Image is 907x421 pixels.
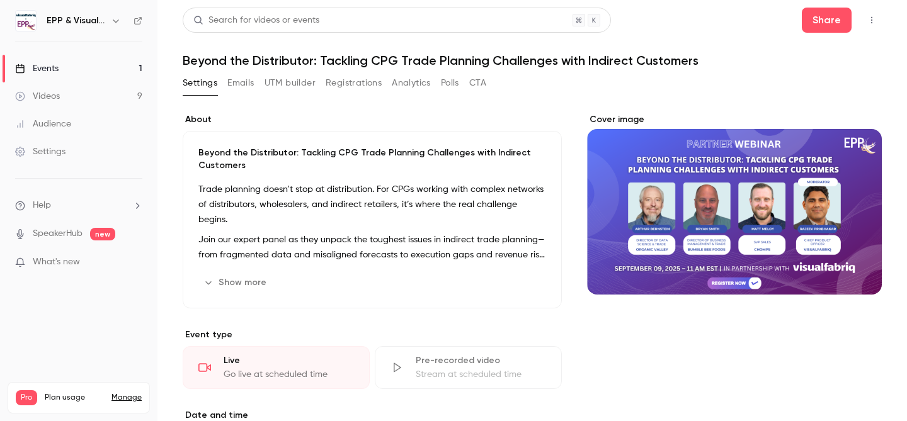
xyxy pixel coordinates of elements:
p: Event type [183,328,562,341]
div: LiveGo live at scheduled time [183,346,370,389]
div: Search for videos or events [193,14,319,27]
button: Share [802,8,852,33]
span: What's new [33,255,80,269]
a: SpeakerHub [33,227,83,240]
div: Live [224,354,354,367]
span: Help [33,199,51,212]
button: Settings [183,73,217,93]
p: Join our expert panel as they unpack the toughest issues in indirect trade planning—from fragment... [198,232,546,262]
button: Registrations [326,73,382,93]
button: UTM builder [265,73,316,93]
span: Plan usage [45,393,104,403]
a: Manage [111,393,142,403]
button: CTA [469,73,486,93]
div: Pre-recorded video [416,354,546,367]
div: Events [15,62,59,75]
div: Videos [15,90,60,103]
button: Show more [198,272,274,293]
button: Emails [227,73,254,93]
h1: Beyond the Distributor: Tackling CPG Trade Planning Challenges with Indirect Customers [183,53,882,68]
div: Audience [15,118,71,130]
iframe: Noticeable Trigger [127,257,142,268]
div: Settings [15,145,66,158]
div: Pre-recorded videoStream at scheduled time [375,346,562,389]
label: Cover image [587,113,882,126]
button: Analytics [392,73,431,93]
h6: EPP & Visualfabriq [47,14,106,27]
p: Trade planning doesn’t stop at distribution. For CPGs working with complex networks of distributo... [198,182,546,227]
span: Pro [16,390,37,405]
p: Beyond the Distributor: Tackling CPG Trade Planning Challenges with Indirect Customers [198,147,546,172]
img: EPP & Visualfabriq [16,11,36,31]
div: Stream at scheduled time [416,368,546,381]
button: Polls [441,73,459,93]
li: help-dropdown-opener [15,199,142,212]
div: Go live at scheduled time [224,368,354,381]
label: About [183,113,562,126]
span: new [90,228,115,240]
section: Cover image [587,113,882,295]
